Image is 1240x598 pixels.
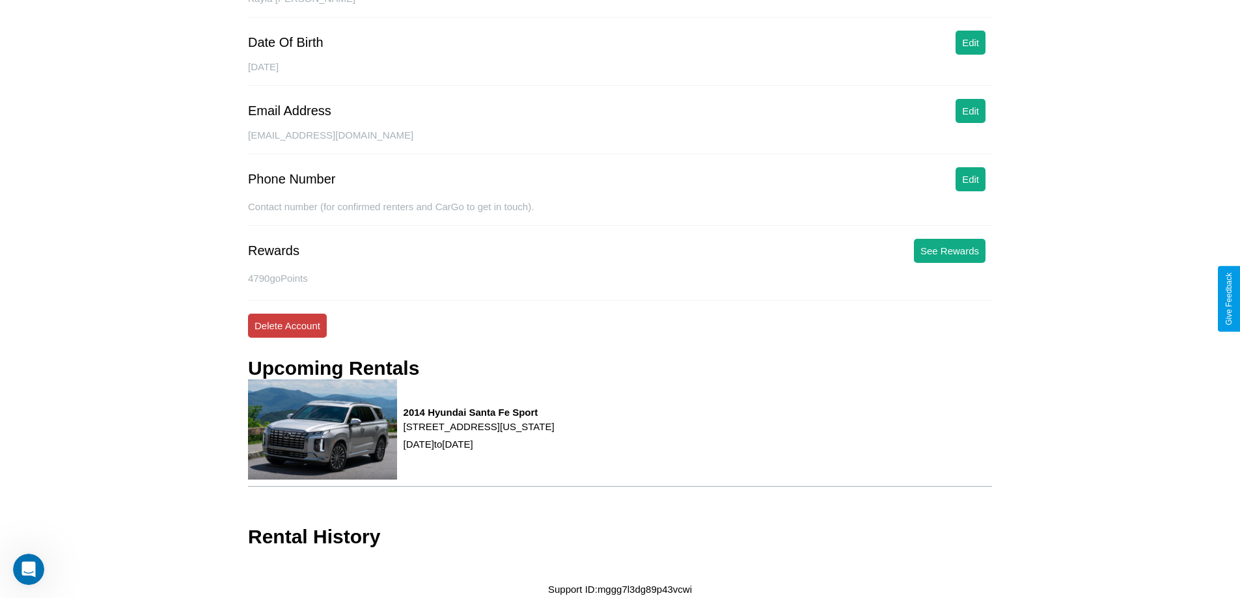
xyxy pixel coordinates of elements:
[248,379,397,480] img: rental
[404,407,555,418] h3: 2014 Hyundai Santa Fe Sport
[248,61,992,86] div: [DATE]
[248,526,380,548] h3: Rental History
[956,99,985,123] button: Edit
[404,418,555,435] p: [STREET_ADDRESS][US_STATE]
[248,243,299,258] div: Rewards
[956,31,985,55] button: Edit
[1224,273,1233,325] div: Give Feedback
[956,167,985,191] button: Edit
[248,35,324,50] div: Date Of Birth
[248,201,992,226] div: Contact number (for confirmed renters and CarGo to get in touch).
[404,435,555,453] p: [DATE] to [DATE]
[248,129,992,154] div: [EMAIL_ADDRESS][DOMAIN_NAME]
[248,103,331,118] div: Email Address
[248,269,992,287] p: 4790 goPoints
[248,172,336,187] div: Phone Number
[248,314,327,338] button: Delete Account
[914,239,985,263] button: See Rewards
[13,554,44,585] iframe: Intercom live chat
[248,357,419,379] h3: Upcoming Rentals
[548,580,692,598] p: Support ID: mggg7l3dg89p43vcwi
